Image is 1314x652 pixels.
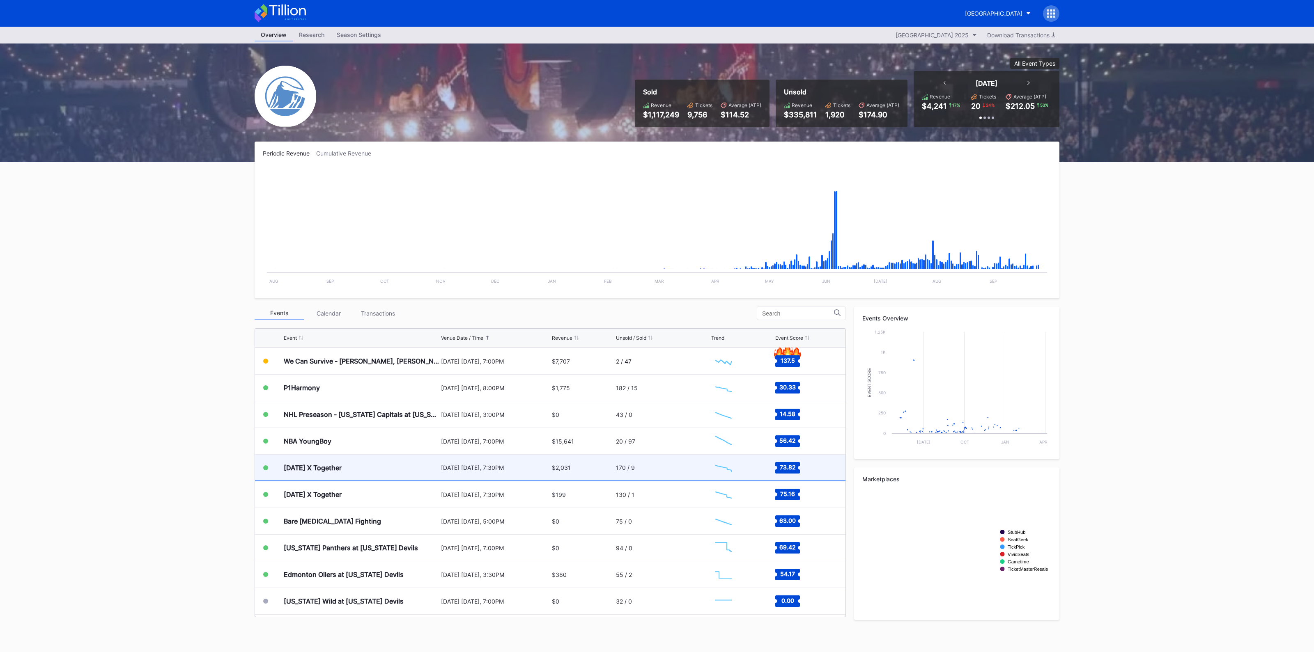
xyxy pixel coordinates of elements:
svg: Chart title [711,564,736,585]
div: 75 / 0 [616,518,632,525]
text: Event Score [867,368,872,397]
svg: Chart title [862,489,1051,612]
div: [DATE] X Together [284,464,342,472]
div: Events [255,307,304,320]
div: Calendar [304,307,353,320]
div: $7,707 [552,358,570,365]
div: 43 / 0 [616,411,632,418]
div: $4,241 [922,102,947,110]
text: [DATE] [917,439,930,444]
text: Oct [960,439,969,444]
text: SeatGeek [1008,537,1028,542]
div: [DATE] [976,79,997,87]
div: Average (ATP) [728,102,761,108]
svg: Chart title [711,351,736,371]
div: 55 / 2 [616,571,632,578]
svg: Chart title [263,167,1051,290]
div: 53 % [1039,102,1049,108]
text: Feb [604,279,612,284]
text: 56.42 [779,437,796,444]
text: 73.82 [779,463,795,470]
div: Revenue [651,102,671,108]
div: 94 / 0 [616,544,632,551]
text: 0 [883,431,886,436]
div: Transactions [353,307,402,320]
div: 130 / 1 [616,491,634,498]
div: Marketplaces [862,476,1051,483]
button: [GEOGRAPHIC_DATA] 2025 [891,30,981,41]
div: [DATE] [DATE], 3:00PM [441,411,550,418]
div: All Event Types [1014,60,1055,67]
button: [GEOGRAPHIC_DATA] [959,6,1037,21]
div: 1,920 [825,110,850,119]
div: Sold [643,88,761,96]
div: $174.90 [859,110,899,119]
div: NHL Preseason - [US_STATE] Capitals at [US_STATE] Devils (Split Squad) [284,410,439,419]
div: 2 / 47 [616,358,632,365]
div: We Can Survive - [PERSON_NAME], [PERSON_NAME], [PERSON_NAME], Goo Goo Dolls [284,357,439,365]
a: Research [293,29,331,41]
svg: Chart title [711,511,736,531]
svg: Chart title [862,328,1051,451]
div: NBA YoungBoy [284,437,331,445]
div: Cumulative Revenue [316,150,378,157]
text: 750 [878,370,886,375]
div: 20 [971,102,981,110]
text: 1k [881,350,886,355]
text: Mar [655,279,664,284]
text: 137.5 [780,357,795,364]
div: [DATE] [DATE], 7:30PM [441,491,550,498]
text: Sep [990,279,997,284]
button: All Event Types [1010,58,1059,69]
div: Edmonton Oilers at [US_STATE] Devils [284,570,404,579]
text: [DATE] [874,279,887,284]
div: 9,756 [687,110,712,119]
div: Download Transactions [987,32,1055,39]
div: $1,775 [552,384,570,391]
div: Event [284,335,297,341]
div: Average (ATP) [866,102,899,108]
text: 500 [878,390,886,395]
text: Jan [1001,439,1009,444]
div: Unsold [784,88,899,96]
div: Tickets [979,94,996,100]
text: Jan [548,279,556,284]
div: $2,031 [552,464,571,471]
div: Revenue [552,335,572,341]
a: Season Settings [331,29,387,41]
svg: Chart title [711,484,736,505]
text: Aug [269,279,278,284]
div: 32 / 0 [616,598,632,605]
input: Search [762,310,834,317]
div: [US_STATE] Panthers at [US_STATE] Devils [284,544,418,552]
svg: Chart title [711,404,736,425]
div: [DATE] [DATE], 7:00PM [441,438,550,445]
div: Revenue [930,94,950,100]
svg: Chart title [711,431,736,451]
svg: Chart title [711,377,736,398]
button: Download Transactions [983,30,1059,41]
div: [DATE] [DATE], 7:00PM [441,598,550,605]
a: Overview [255,29,293,41]
div: $0 [552,518,559,525]
text: Apr [1039,439,1048,444]
div: [DATE] [DATE], 7:30PM [441,464,550,471]
div: [GEOGRAPHIC_DATA] [965,10,1022,17]
text: 30.33 [779,384,796,391]
div: Trend [711,335,724,341]
text: StubHub [1008,530,1026,535]
text: Gametime [1008,559,1029,564]
text: VividSeats [1008,552,1029,557]
text: 250 [878,410,886,415]
div: $114.52 [721,110,761,119]
div: Event Score [775,335,803,341]
div: [DATE] X Together [284,490,342,499]
text: TickPick [1008,544,1025,549]
div: [DATE] [DATE], 7:00PM [441,358,550,365]
div: 17 % [951,102,961,108]
div: Tickets [833,102,850,108]
text: Sep [326,279,334,284]
text: 69.42 [779,544,796,551]
text: 1.25k [875,329,886,334]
